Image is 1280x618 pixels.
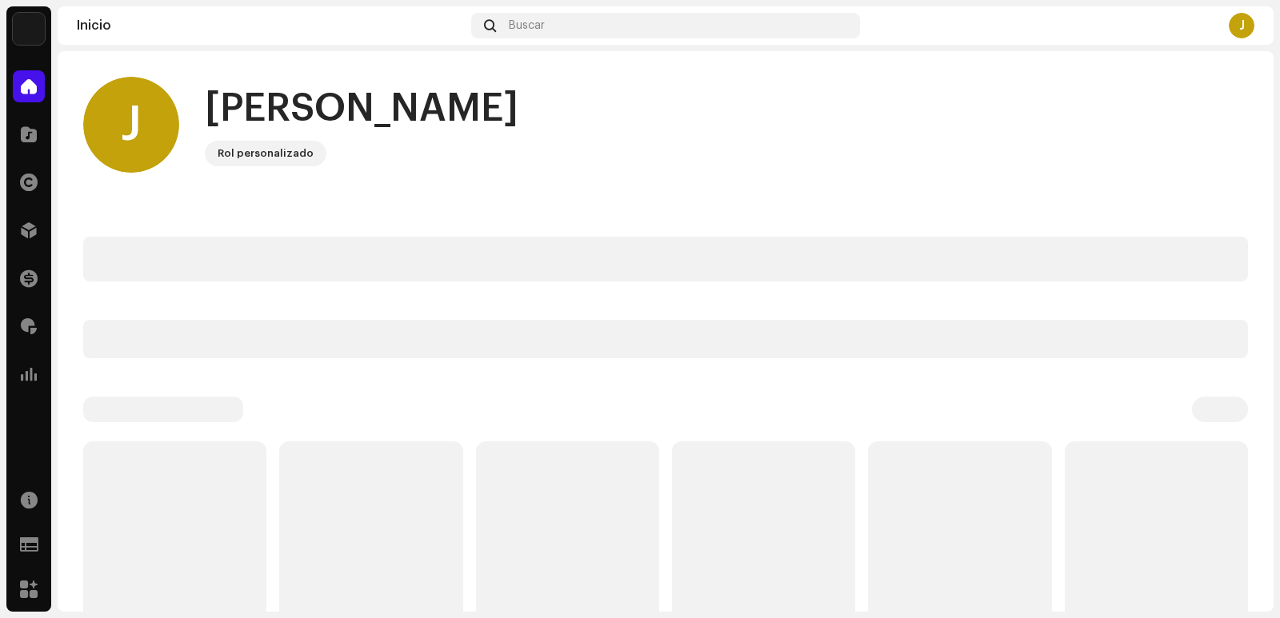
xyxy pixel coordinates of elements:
span: Buscar [509,19,545,32]
div: J [1229,13,1254,38]
div: Rol personalizado [218,144,314,163]
div: Inicio [77,19,465,32]
div: [PERSON_NAME] [205,83,518,134]
div: J [83,77,179,173]
img: 3f8b1ee6-8fa8-4d5b-9023-37de06d8e731 [13,13,45,45]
